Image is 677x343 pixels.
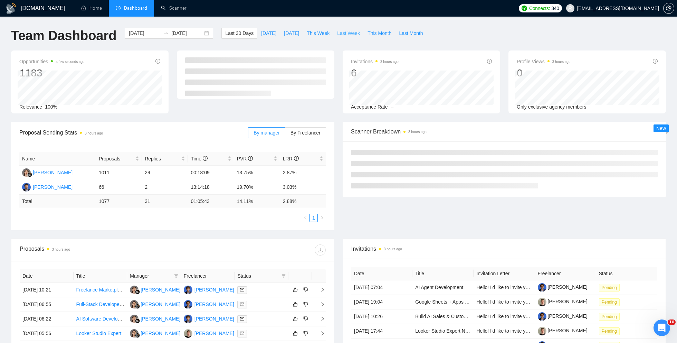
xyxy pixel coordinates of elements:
[234,166,280,180] td: 13.75%
[203,156,208,161] span: info-circle
[599,284,620,291] span: Pending
[22,183,31,192] img: DU
[184,316,234,321] a: DU[PERSON_NAME]
[415,285,463,290] a: AI Agent Development
[303,316,308,322] span: dislike
[20,326,74,341] td: [DATE] 05:56
[74,283,127,297] td: Freelance Marketplace Platform Development
[161,5,187,11] a: searchScanner
[145,155,180,163] span: Replies
[399,29,423,37] span: Last Month
[163,30,169,36] span: swap-right
[20,269,74,283] th: Date
[307,29,330,37] span: This Week
[6,3,17,14] img: logo
[291,286,299,294] button: like
[188,180,234,195] td: 13:14:18
[293,331,298,336] span: like
[487,59,492,64] span: info-circle
[315,331,325,336] span: right
[656,126,666,131] span: New
[599,285,622,290] a: Pending
[188,195,234,208] td: 01:05:43
[96,166,142,180] td: 1011
[303,302,308,307] span: dislike
[291,315,299,323] button: like
[76,287,175,293] a: Freelance Marketplace Platform Development
[522,6,527,11] img: upwork-logo.png
[56,60,84,64] time: a few seconds ago
[240,302,244,306] span: mail
[315,316,325,321] span: right
[599,299,622,305] a: Pending
[538,328,588,333] a: [PERSON_NAME]
[538,284,588,290] a: [PERSON_NAME]
[538,312,546,321] img: c1hXM9bnB2RvzThLaBMv-EFriFBFov-fS4vrx8gLApOf6YtN3vHWnOixsiKQyUVnJ4
[538,283,546,292] img: c1hXM9bnB2RvzThLaBMv-EFriFBFov-fS4vrx8gLApOf6YtN3vHWnOixsiKQyUVnJ4
[391,104,394,110] span: --
[552,60,571,64] time: 3 hours ago
[663,3,674,14] button: setting
[194,330,234,337] div: [PERSON_NAME]
[280,180,326,195] td: 3.03%
[19,152,96,166] th: Name
[96,180,142,195] td: 66
[248,156,253,161] span: info-circle
[130,301,180,307] a: KK[PERSON_NAME]
[280,271,287,281] span: filter
[351,280,412,295] td: [DATE] 07:04
[221,28,257,39] button: Last 30 Days
[412,295,474,309] td: Google Sheets + Apps Script Expert | Enterprise Client Management Dashboard
[301,214,309,222] button: left
[129,29,160,37] input: Start date
[517,66,571,80] div: 0
[19,104,42,110] span: Relevance
[294,156,299,161] span: info-circle
[135,333,140,338] img: gigradar-bm.png
[351,244,657,253] span: Invitations
[130,287,180,292] a: KK[PERSON_NAME]
[135,318,140,323] img: gigradar-bm.png
[99,155,134,163] span: Proposals
[293,287,298,293] span: like
[141,315,180,323] div: [PERSON_NAME]
[663,6,674,11] a: setting
[538,313,588,319] a: [PERSON_NAME]
[19,195,96,208] td: Total
[33,183,73,191] div: [PERSON_NAME]
[130,300,139,309] img: KK
[415,314,592,319] a: Build AI Sales & Customer Service Avatars (GoHighLevel + n8n + TikTok/eBay/FB)
[538,327,546,335] img: c16qgZ-oQcZDzoWJOFa44TrLREkIBF44DBOJ8K7Im6srdQhifrIjat4Clsu1Ot_1bm
[351,104,388,110] span: Acceptance Rate
[135,304,140,309] img: gigradar-bm.png
[130,329,139,338] img: KK
[309,214,318,222] li: 1
[412,309,474,324] td: Build AI Sales & Customer Service Avatars (GoHighLevel + n8n + TikTok/eBay/FB)
[76,331,122,336] a: Looker Studio Expert
[130,315,139,323] img: KK
[599,314,622,319] a: Pending
[302,329,310,337] button: dislike
[163,30,169,36] span: to
[303,287,308,293] span: dislike
[280,166,326,180] td: 2.87%
[408,130,427,134] time: 3 hours ago
[596,267,657,280] th: Status
[142,195,188,208] td: 31
[194,300,234,308] div: [PERSON_NAME]
[74,269,127,283] th: Title
[142,152,188,166] th: Replies
[351,127,658,136] span: Scanner Breakdown
[142,180,188,195] td: 2
[142,166,188,180] td: 29
[33,169,73,176] div: [PERSON_NAME]
[395,28,427,39] button: Last Month
[261,29,276,37] span: [DATE]
[184,286,192,294] img: DU
[301,214,309,222] li: Previous Page
[291,300,299,308] button: like
[284,29,299,37] span: [DATE]
[141,286,180,294] div: [PERSON_NAME]
[538,299,588,304] a: [PERSON_NAME]
[333,28,364,39] button: Last Week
